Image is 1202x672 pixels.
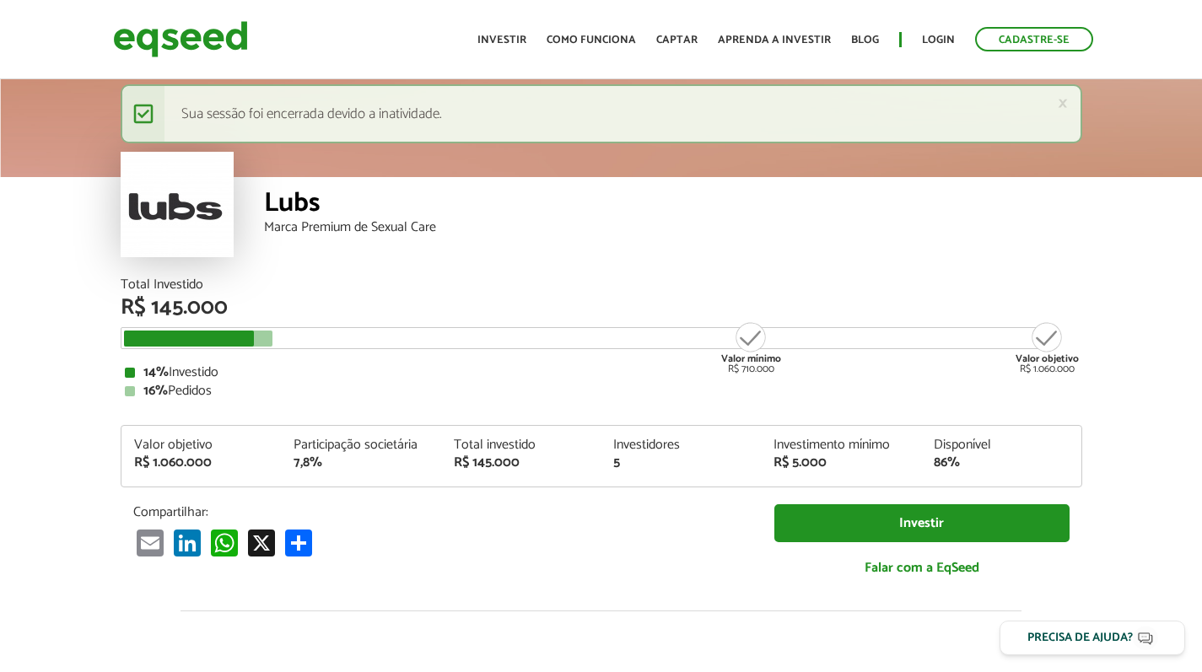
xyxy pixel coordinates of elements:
[134,438,269,452] div: Valor objetivo
[975,27,1093,51] a: Cadastre-se
[547,35,636,46] a: Como funciona
[294,456,429,470] div: 7,8%
[851,35,879,46] a: Blog
[125,366,1078,379] div: Investido
[134,456,269,470] div: R$ 1.060.000
[934,456,1069,470] div: 86%
[121,84,1082,143] div: Sua sessão foi encerrada devido a inatividade.
[294,438,429,452] div: Participação societária
[208,529,241,556] a: WhatsApp
[454,438,589,452] div: Total investido
[245,529,278,556] a: X
[1058,94,1068,112] a: ×
[170,529,204,556] a: LinkedIn
[125,384,1078,398] div: Pedidos
[613,456,748,470] div: 5
[922,35,955,46] a: Login
[721,351,781,367] strong: Valor mínimo
[454,456,589,470] div: R$ 145.000
[143,379,168,402] strong: 16%
[773,438,908,452] div: Investimento mínimo
[1016,351,1079,367] strong: Valor objetivo
[1016,320,1079,374] div: R$ 1.060.000
[282,529,315,556] a: Compartilhar
[133,529,167,556] a: Email
[613,438,748,452] div: Investidores
[113,17,248,62] img: EqSeed
[656,35,698,46] a: Captar
[121,278,1082,292] div: Total Investido
[143,361,169,384] strong: 14%
[720,320,783,374] div: R$ 710.000
[121,297,1082,319] div: R$ 145.000
[934,438,1069,452] div: Disponível
[773,456,908,470] div: R$ 5.000
[774,551,1070,585] a: Falar com a EqSeed
[477,35,526,46] a: Investir
[264,221,1082,234] div: Marca Premium de Sexual Care
[264,190,1082,221] div: Lubs
[133,504,749,520] p: Compartilhar:
[774,504,1070,542] a: Investir
[718,35,831,46] a: Aprenda a investir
